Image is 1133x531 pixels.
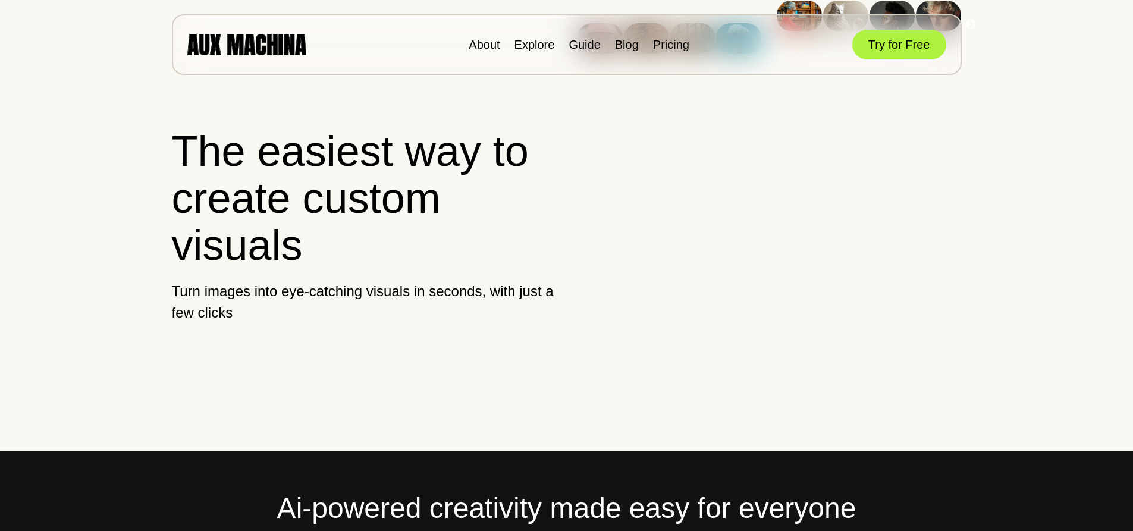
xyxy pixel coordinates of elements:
[569,38,600,51] a: Guide
[653,38,689,51] a: Pricing
[852,30,946,59] button: Try for Free
[469,38,500,51] a: About
[172,128,557,269] h1: The easiest way to create custom visuals
[514,38,555,51] a: Explore
[172,487,962,530] h2: Ai-powered creativity made easy for everyone
[187,34,306,55] img: AUX MACHINA
[615,38,639,51] a: Blog
[172,281,557,323] p: Turn images into eye-catching visuals in seconds, with just a few clicks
